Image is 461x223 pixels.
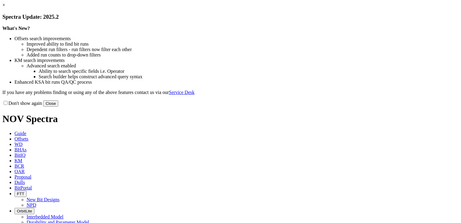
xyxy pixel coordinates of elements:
[27,41,459,47] li: Improved ability to find bit runs
[14,180,25,185] span: Dulls
[14,163,24,169] span: BCR
[27,47,459,52] li: Dependent run filters - run filters now filter each other
[2,26,30,31] strong: What's New?
[4,101,8,105] input: Don't show again
[14,158,22,163] span: KM
[14,131,26,136] span: Guide
[14,185,32,190] span: BitPortal
[17,192,24,196] span: FTT
[43,100,58,107] button: Close
[14,36,459,41] li: Offsets search improvements
[169,90,195,95] a: Service Desk
[17,209,32,213] span: OrbitLite
[14,58,459,63] li: KM search improvements
[14,136,28,141] span: Offsets
[2,101,42,106] label: Don't show again
[27,202,36,208] a: NPD
[27,197,59,202] a: New Bit Designs
[14,153,25,158] span: BitIQ
[39,69,459,74] li: Ability to search specific fields i.e. Operator
[39,74,459,79] li: Search builder helps construct advanced query syntax
[27,214,63,219] a: Interbedded Model
[14,79,459,85] li: Enhanced KSA bit runs QA/QC process
[27,52,459,58] li: Added run counts to drop-down filters
[2,90,459,95] p: If you have any problems finding or using any of the above features contact us via our
[14,147,27,152] span: BHAs
[2,2,5,8] a: ×
[14,142,23,147] span: WD
[14,169,25,174] span: OAR
[2,14,459,20] h3: Spectra Update: 2025.2
[2,113,459,124] h1: NOV Spectra
[14,174,31,179] span: Proposal
[27,63,459,69] li: Advanced search enabled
